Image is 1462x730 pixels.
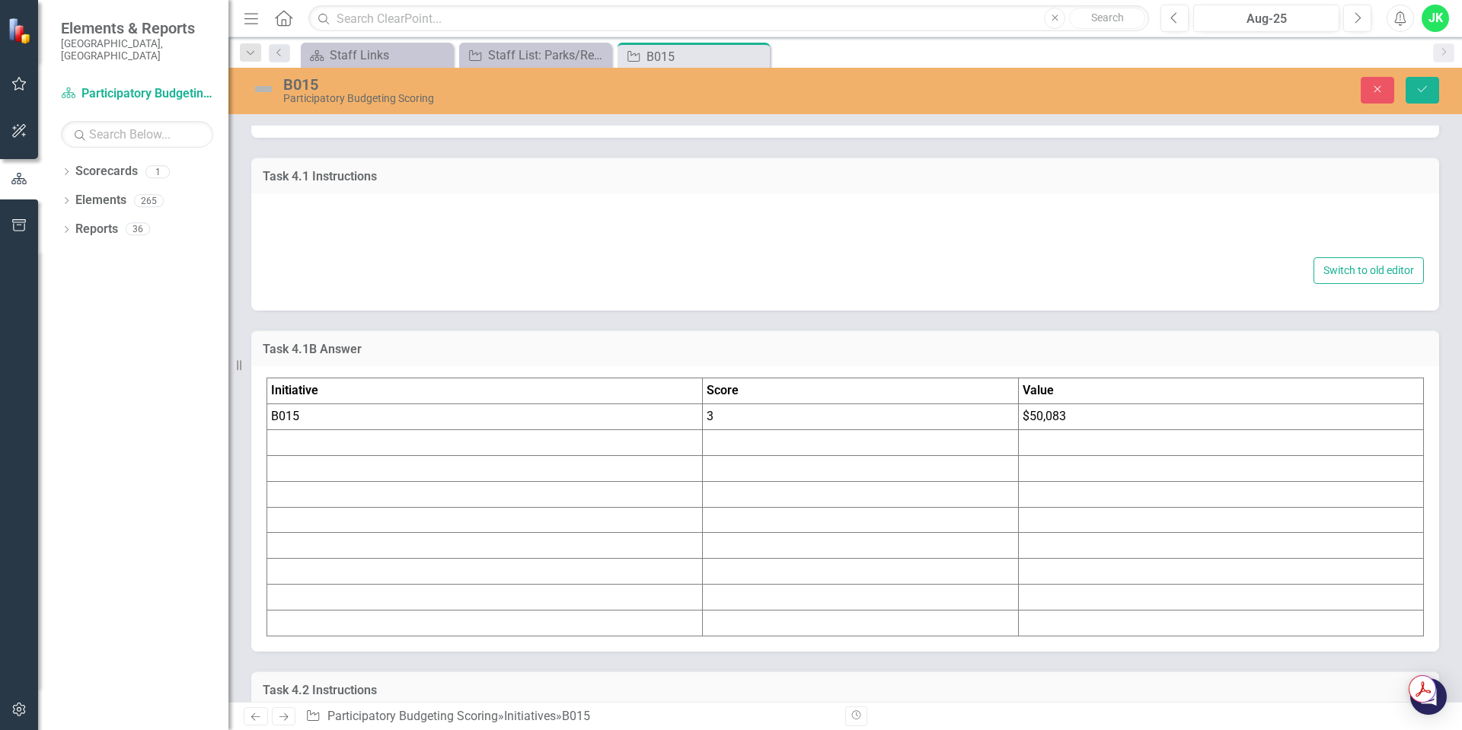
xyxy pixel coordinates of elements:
[75,221,118,238] a: Reports
[562,709,590,723] div: B015
[61,85,213,103] a: Participatory Budgeting Scoring
[263,170,1428,183] h3: Task 4.1 Instructions
[283,93,918,104] div: Participatory Budgeting Scoring
[145,165,170,178] div: 1
[305,708,834,725] div: » »
[308,5,1149,32] input: Search ClearPoint...
[488,46,608,65] div: Staff List: Parks/Recreation
[61,19,213,37] span: Elements & Reports
[1091,11,1124,24] span: Search
[1023,383,1054,397] strong: Value
[267,404,703,430] td: B015
[1069,8,1145,29] button: Search
[327,709,498,723] a: Participatory Budgeting Scoring
[702,404,1018,430] td: 3
[1193,5,1339,32] button: Aug-25
[61,37,213,62] small: [GEOGRAPHIC_DATA], [GEOGRAPHIC_DATA]
[1422,5,1449,32] button: JK
[75,163,138,180] a: Scorecards
[126,223,150,236] div: 36
[283,76,918,93] div: B015
[463,46,608,65] a: Staff List: Parks/Recreation
[263,343,1428,356] h3: Task 4.1B Answer
[263,684,1428,697] h3: Task 4.2 Instructions
[61,121,213,148] input: Search Below...
[1199,10,1334,28] div: Aug-25
[707,383,739,397] strong: Score
[271,383,318,397] strong: Initiative
[251,77,276,101] img: Not Defined
[504,709,556,723] a: Initiatives
[646,47,766,66] div: B015
[305,46,449,65] a: Staff Links
[1314,257,1424,284] button: Switch to old editor
[8,17,34,43] img: ClearPoint Strategy
[134,194,164,207] div: 265
[330,46,449,65] div: Staff Links
[1018,404,1423,430] td: $50,083
[75,192,126,209] a: Elements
